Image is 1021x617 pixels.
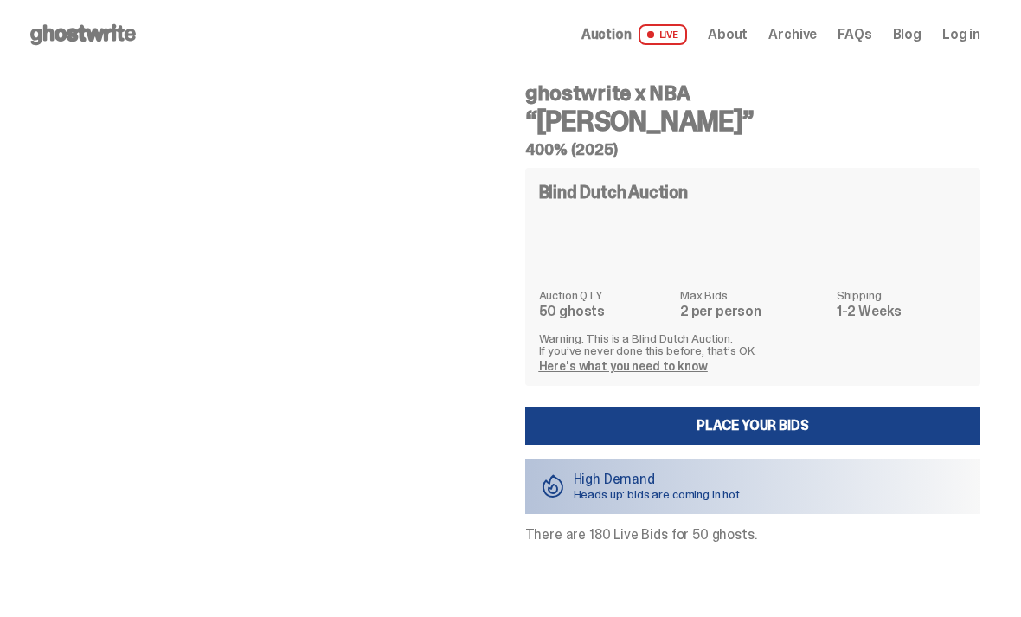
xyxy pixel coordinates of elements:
a: Blog [893,28,921,42]
span: LIVE [639,24,688,45]
dt: Max Bids [680,289,826,301]
dt: Shipping [837,289,966,301]
dd: 1-2 Weeks [837,305,966,318]
dd: 50 ghosts [539,305,670,318]
h3: “[PERSON_NAME]” [525,107,981,135]
a: Place your Bids [525,407,981,445]
h4: Blind Dutch Auction [539,183,688,201]
a: Log in [942,28,980,42]
span: Auction [581,28,632,42]
h5: 400% (2025) [525,142,981,157]
p: High Demand [574,472,741,486]
a: FAQs [838,28,871,42]
p: There are 180 Live Bids for 50 ghosts. [525,528,981,542]
p: Heads up: bids are coming in hot [574,488,741,500]
a: Archive [768,28,817,42]
a: About [708,28,748,42]
p: Warning: This is a Blind Dutch Auction. If you’ve never done this before, that’s OK. [539,332,967,357]
a: Here's what you need to know [539,358,708,374]
dd: 2 per person [680,305,826,318]
a: Auction LIVE [581,24,687,45]
dt: Auction QTY [539,289,670,301]
h4: ghostwrite x NBA [525,83,981,104]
